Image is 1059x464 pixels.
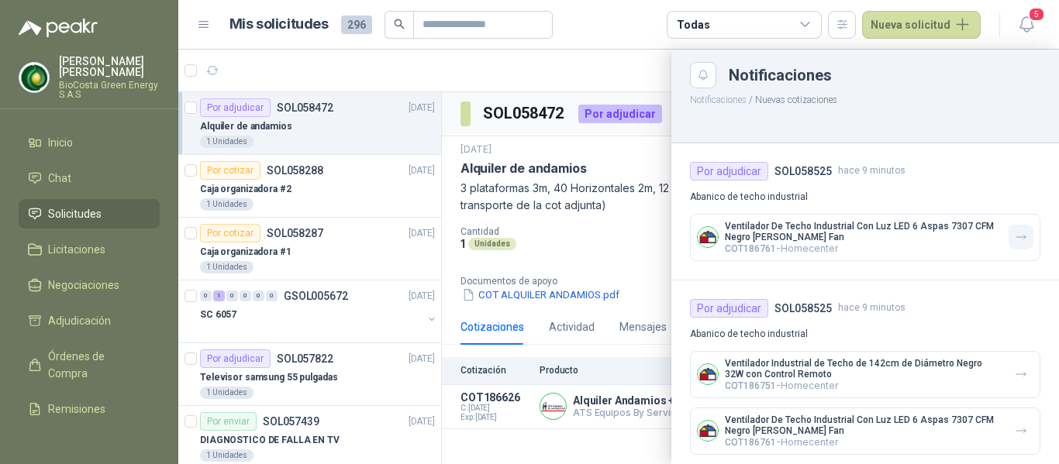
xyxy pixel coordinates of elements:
[838,163,905,178] span: hace 9 minutos
[690,327,1040,342] p: Abanico de techo industrial
[48,348,145,382] span: Órdenes de Compra
[1012,11,1040,39] button: 5
[19,63,49,92] img: Company Logo
[229,13,329,36] h1: Mis solicitudes
[725,221,1002,242] p: Ventilador De Techo Industrial Con Luz LED 6 Aspas 7307 CFM Negro [PERSON_NAME] Fan
[19,342,160,388] a: Órdenes de Compra
[1028,7,1045,22] span: 5
[59,81,160,99] p: BioCosta Green Energy S.A.S
[729,67,1040,83] div: Notificaciones
[341,15,372,34] span: 296
[671,88,1059,108] p: / Nuevas cotizaciones
[690,95,747,105] button: Notificaciones
[677,16,709,33] div: Todas
[690,162,768,180] div: Por adjudicar
[725,243,776,254] span: COT186761
[19,306,160,335] a: Adjudicación
[838,301,905,315] span: hace 9 minutos
[48,277,119,294] span: Negociaciones
[394,19,405,29] span: search
[725,242,1002,254] p: - Homecenter
[862,11,981,39] button: Nueva solicitud
[19,128,160,157] a: Inicio
[725,380,1002,391] p: - Homecenter
[19,163,160,193] a: Chat
[48,312,111,329] span: Adjudicación
[48,400,105,418] span: Remisiones
[725,414,1002,436] p: Ventilador De Techo Industrial Con Luz LED 6 Aspas 7307 CFM Negro [PERSON_NAME] Fan
[48,170,71,187] span: Chat
[59,56,160,77] p: [PERSON_NAME] [PERSON_NAME]
[690,62,716,88] button: Close
[19,199,160,229] a: Solicitudes
[690,299,768,318] div: Por adjudicar
[725,380,776,391] span: COT186751
[19,235,160,264] a: Licitaciones
[19,270,160,300] a: Negociaciones
[19,19,98,37] img: Logo peakr
[690,190,1040,205] p: Abanico de techo industrial
[725,437,776,448] span: COT186761
[19,394,160,424] a: Remisiones
[698,421,718,441] img: Company Logo
[774,300,832,317] h4: SOL058525
[698,364,718,384] img: Company Logo
[48,134,73,151] span: Inicio
[725,436,1002,448] p: - Homecenter
[774,163,832,180] h4: SOL058525
[48,205,102,222] span: Solicitudes
[698,227,718,247] img: Company Logo
[725,358,1002,380] p: Ventilador Industrial de Techo de 142cm de Diámetro Negro 32W con Control Remoto
[48,241,105,258] span: Licitaciones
